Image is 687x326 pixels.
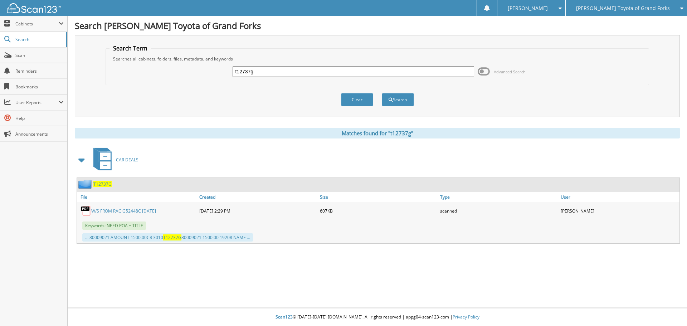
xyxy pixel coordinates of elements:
a: Type [438,192,559,202]
div: © [DATE]-[DATE] [DOMAIN_NAME]. All rights reserved | appg04-scan123-com | [68,308,687,326]
legend: Search Term [109,44,151,52]
span: T12737G [163,234,181,240]
span: Cabinets [15,21,59,27]
a: Privacy Policy [453,314,479,320]
img: folder2.png [78,180,93,189]
img: scan123-logo-white.svg [7,3,61,13]
span: Scan [15,52,64,58]
span: Scan123 [276,314,293,320]
span: Bookmarks [15,84,64,90]
div: Searches all cabinets, folders, files, metadata, and keywords [109,56,645,62]
span: Help [15,115,64,121]
span: Advanced Search [494,69,526,74]
a: File [77,192,198,202]
span: CAR DEALS [116,157,138,163]
div: Matches found for "t12737g" [75,128,680,138]
span: [PERSON_NAME] [508,6,548,10]
a: Created [198,192,318,202]
div: 607KB [318,204,439,218]
span: Announcements [15,131,64,137]
img: PDF.png [81,205,91,216]
span: Search [15,37,63,43]
span: User Reports [15,99,59,106]
span: Keywords: NEED POA + TITLE [82,222,146,230]
a: T12737G [93,181,112,187]
div: [DATE] 2:29 PM [198,204,318,218]
div: ... 80009021 AMOUNT 1500.00CR 3010 80009021 1500.00 19208 NAME ... [82,233,253,242]
div: [PERSON_NAME] [559,204,679,218]
a: CAR DEALS [89,146,138,174]
button: Clear [341,93,373,106]
h1: Search [PERSON_NAME] Toyota of Grand Forks [75,20,680,31]
a: Size [318,192,439,202]
span: Reminders [15,68,64,74]
a: User [559,192,679,202]
span: [PERSON_NAME] Toyota of Grand Forks [576,6,670,10]
button: Search [382,93,414,106]
div: scanned [438,204,559,218]
a: W/S FROM RAC G52448C [DATE] [91,208,156,214]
